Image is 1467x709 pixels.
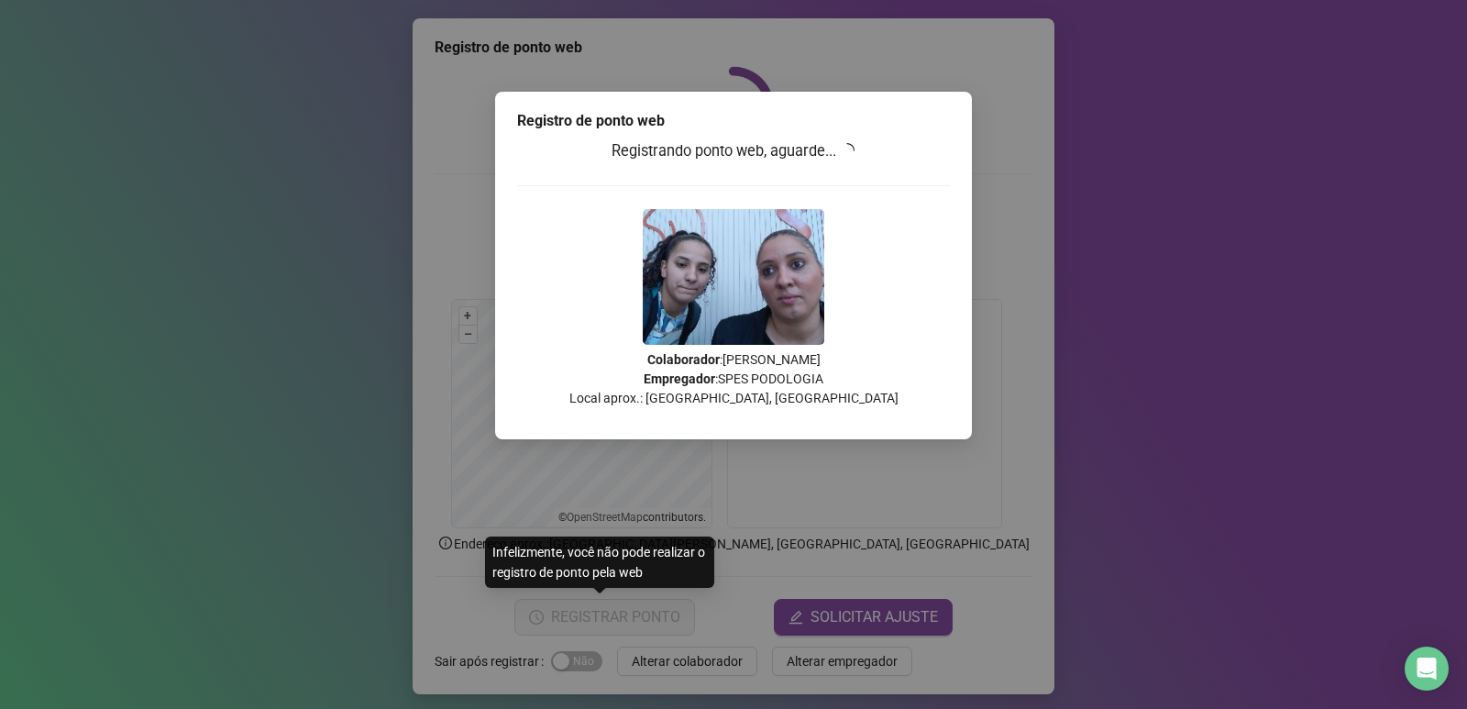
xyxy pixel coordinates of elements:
img: 9k= [643,209,824,345]
h3: Registrando ponto web, aguarde... [517,139,950,163]
div: Open Intercom Messenger [1405,647,1449,691]
span: loading [840,142,856,159]
div: Infelizmente, você não pode realizar o registro de ponto pela web [485,537,714,588]
div: Registro de ponto web [517,110,950,132]
strong: Colaborador [647,352,720,367]
strong: Empregador [644,371,715,386]
p: : [PERSON_NAME] : SPES PODOLOGIA Local aprox.: [GEOGRAPHIC_DATA], [GEOGRAPHIC_DATA] [517,350,950,408]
